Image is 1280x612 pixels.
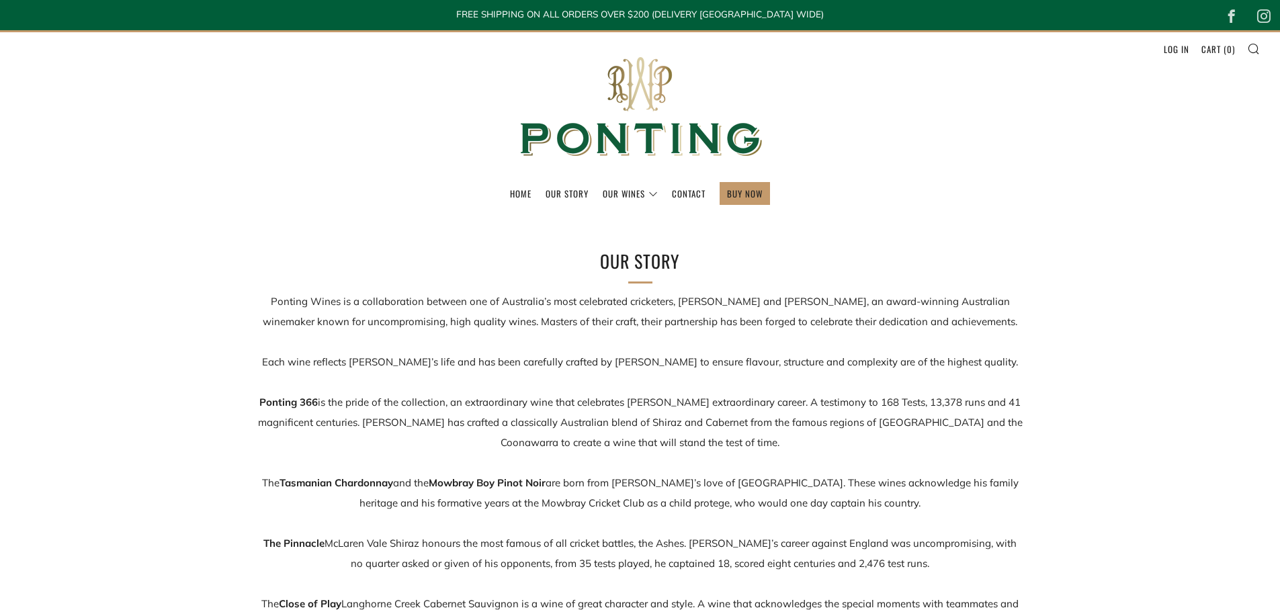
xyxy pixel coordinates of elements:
[429,476,546,489] strong: Mowbray Boy Pinot Noir
[259,396,318,408] strong: Ponting 366
[1227,42,1232,56] span: 0
[506,32,775,182] img: Ponting Wines
[672,183,706,204] a: Contact
[510,183,531,204] a: Home
[1201,38,1235,60] a: Cart (0)
[263,537,325,550] strong: The Pinnacle
[603,183,658,204] a: Our Wines
[279,597,341,610] strong: Close of Play
[546,183,589,204] a: Our Story
[1164,38,1189,60] a: Log in
[727,183,763,204] a: BUY NOW
[419,247,862,275] h2: Our Story
[280,476,393,489] strong: Tasmanian Chardonnay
